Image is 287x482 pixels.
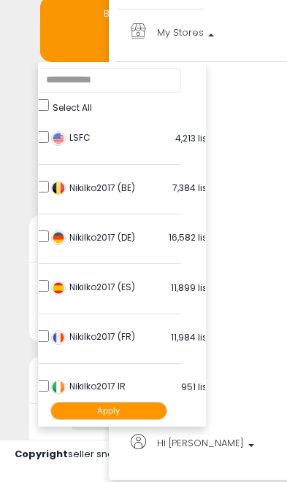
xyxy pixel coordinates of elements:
span: 951 listings [181,381,230,393]
span: 11,899 listings [171,281,230,294]
span: Nikilko2017 (BE) [51,182,135,194]
span: Hi [PERSON_NAME] [157,434,244,452]
span: LSFC [51,131,91,144]
img: france.png [51,330,66,345]
span: Nikilko2017 IR [51,380,126,392]
a: My Stores [131,23,283,47]
span: Nikilko2017 (FR) [51,330,135,343]
img: spain.png [51,281,66,295]
img: ireland.png [51,380,66,394]
span: Select All [53,101,92,114]
span: Nikilko2017 (ES) [51,281,135,293]
span: 7,384 listings [172,182,230,194]
span: 11,984 listings [171,331,230,343]
span: Nikilko2017 (DE) [51,231,135,244]
img: usa.png [51,131,66,146]
span: My Stores [157,23,204,42]
span: 16,582 listings [169,231,230,244]
button: Apply [50,402,167,420]
a: Hi [PERSON_NAME] [131,434,283,465]
img: belgium.png [51,181,66,195]
img: germany.png [51,230,66,245]
span: 4,213 listings [175,132,230,144]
